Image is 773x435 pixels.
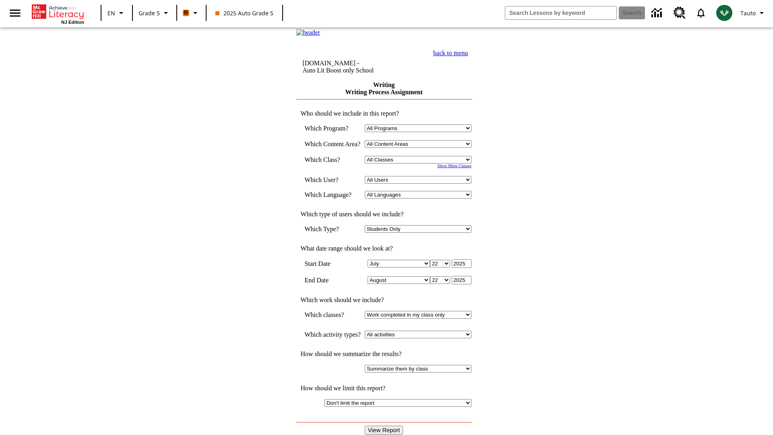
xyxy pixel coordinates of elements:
td: Start Date [304,259,361,268]
td: Which classes? [304,311,361,319]
nobr: Which Content Area? [304,141,360,147]
a: Resource Center, Will open in new tab [669,2,690,24]
td: How should we summarize the results? [296,350,471,358]
td: End Date [304,276,361,284]
img: avatar image [716,5,732,21]
td: Which Language? [304,191,361,199]
a: Show More Classes [437,164,471,168]
img: header [296,29,320,36]
td: Which Type? [304,225,361,233]
a: Notifications [690,2,711,23]
a: Writing Writing Process Assignment [345,81,422,95]
button: Open side menu [3,1,27,25]
span: EN [107,9,115,17]
button: Boost Class color is orange. Change class color [180,6,203,20]
td: What date range should we look at? [296,245,471,252]
button: Select a new avatar [711,2,737,23]
a: back to menu [433,50,468,56]
div: Home [32,3,84,25]
td: Which Program? [304,124,361,132]
span: NJ Edition [61,20,84,25]
a: Data Center [647,2,669,24]
td: Which activity types? [304,331,361,338]
td: Which work should we include? [296,296,471,304]
td: [DOMAIN_NAME] - [302,60,405,74]
button: Profile/Settings [737,6,770,20]
nobr: Auto Lit Boost only School [302,67,374,74]
td: Which User? [304,176,361,184]
input: View Report [365,426,403,435]
input: search field [505,6,616,19]
span: B [184,8,188,18]
td: Which Class? [304,156,361,164]
td: Who should we include in this report? [296,110,471,117]
span: Tauto [740,9,756,17]
td: How should we limit this report? [296,385,471,392]
span: Grade 5 [138,9,160,17]
button: Grade: Grade 5, Select a grade [135,6,174,20]
td: Which type of users should we include? [296,211,471,218]
span: 2025 Auto Grade 5 [215,9,273,17]
button: Language: EN, Select a language [104,6,130,20]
